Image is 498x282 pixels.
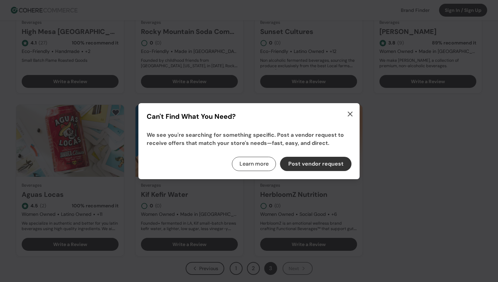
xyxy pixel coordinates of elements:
[280,157,352,171] button: Post vendor request
[147,111,352,121] h1: Can't Find What You Need?
[147,131,352,147] p: We see you're searching for something specific. Post a vendor request to receive offers that matc...
[232,157,276,171] button: Learn more
[240,160,269,168] a: Learn more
